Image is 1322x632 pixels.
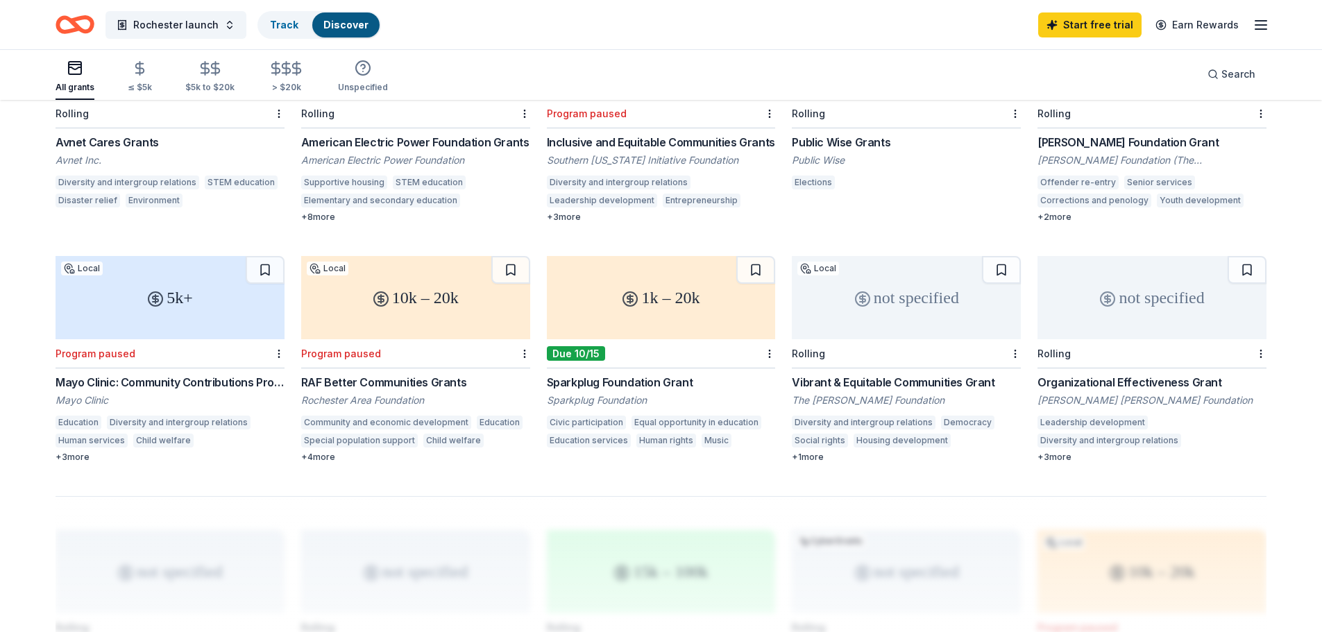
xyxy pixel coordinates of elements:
div: Democracy [941,416,994,429]
div: Elementary and secondary education [301,194,460,207]
div: STEM education [205,176,278,189]
button: Rochester launch [105,11,246,39]
div: Social rights [792,434,848,447]
a: Start free trial [1038,12,1142,37]
div: ≤ $5k [128,82,152,93]
div: Civic participation [547,416,626,429]
a: 1k – 25kRollingAvnet Cares GrantsAvnet Inc.Diversity and intergroup relationsSTEM educationDisast... [56,16,285,212]
a: 10k – 20kLocalProgram pausedRAF Better Communities GrantsRochester Area FoundationCommunity and e... [301,256,530,463]
div: Human services [56,434,128,447]
div: Program paused [56,348,135,359]
div: Diversity and intergroup relations [56,176,199,189]
div: Diversity and intergroup relations [1037,434,1181,447]
a: 1k – 20kDue 10/15Sparkplug Foundation GrantSparkplug FoundationCivic participationEqual opportuni... [547,256,776,452]
div: Education [56,416,101,429]
div: Rolling [56,108,89,119]
div: > $20k [268,82,305,93]
div: Diversity and intergroup relations [107,416,251,429]
div: Housing development [854,434,951,447]
button: All grants [56,54,94,100]
div: + 2 more [1037,212,1266,223]
div: Disaster relief [56,194,120,207]
div: Rolling [1037,108,1071,119]
span: Search [1221,66,1255,83]
div: Local [797,262,839,275]
div: Entrepreneurship [663,194,740,207]
div: Rolling [301,108,334,119]
div: STEM education [393,176,466,189]
div: Public Wise Grants [792,134,1021,151]
button: ≤ $5k [128,55,152,100]
div: Corrections and penology [1037,194,1151,207]
div: Human rights [636,434,696,447]
div: [PERSON_NAME] Foundation (The [PERSON_NAME] Foundation) [1037,153,1266,167]
div: Vibrant & Equitable Communities Grant [792,374,1021,391]
div: Equal opportunity in education [632,416,761,429]
div: Organizational Effectiveness Grant [1037,374,1266,391]
a: up to 20kLocalProgram pausedInclusive and Equitable Communities GrantsSouthern [US_STATE] Initiat... [547,16,776,223]
div: Education services [547,434,631,447]
div: Special population support [301,434,418,447]
div: Senior services [1124,176,1195,189]
div: RAF Better Communities Grants [301,374,530,391]
div: Environment [126,194,183,207]
div: + 4 more [301,452,530,463]
div: Supportive housing [301,176,387,189]
div: Avnet Cares Grants [56,134,285,151]
div: Program paused [547,108,627,119]
div: Leadership development [547,194,657,207]
div: 10k – 20k [301,256,530,339]
div: Rolling [1037,348,1071,359]
div: Child welfare [423,434,484,447]
div: All grants [56,82,94,93]
a: Earn Rewards [1147,12,1247,37]
div: 1k – 20k [547,256,776,339]
a: not specifiedRollingPublic Wise GrantsPublic WiseElections [792,16,1021,194]
div: Mayo Clinic: Community Contributions Program in [GEOGRAPHIC_DATA] over $5000 [56,374,285,391]
button: $5k to $20k [185,55,235,100]
div: Local [61,262,103,275]
div: Unspecified [338,82,388,93]
div: Youth development [1157,194,1244,207]
div: [PERSON_NAME] Foundation Grant [1037,134,1266,151]
div: + 1 more [792,452,1021,463]
a: not specifiedLocalRollingVibrant & Equitable Communities GrantThe [PERSON_NAME] FoundationDiversi... [792,256,1021,463]
div: Program paused [301,348,381,359]
a: Track [270,19,298,31]
div: not specified [1037,256,1266,339]
button: TrackDiscover [257,11,381,39]
div: [PERSON_NAME] [PERSON_NAME] Foundation [1037,393,1266,407]
div: Offender re-entry [1037,176,1119,189]
div: Public Wise [792,153,1021,167]
button: > $20k [268,55,305,100]
div: not specified [792,256,1021,339]
div: The [PERSON_NAME] Foundation [792,393,1021,407]
button: Search [1196,60,1266,88]
div: Sparkplug Foundation [547,393,776,407]
div: Education [477,416,523,429]
div: Mayo Clinic [56,393,285,407]
div: Community and economic development [301,416,471,429]
div: + 3 more [56,452,285,463]
a: Discover [323,19,368,31]
div: Elections [792,176,835,189]
div: Rochester Area Foundation [301,393,530,407]
div: + 8 more [301,212,530,223]
a: not specifiedRollingOrganizational Effectiveness Grant[PERSON_NAME] [PERSON_NAME] FoundationLeade... [1037,256,1266,463]
div: 5k+ [56,256,285,339]
div: Leadership development [1037,416,1148,429]
div: + 3 more [547,212,776,223]
div: Due 10/15 [547,346,605,361]
button: Unspecified [338,54,388,100]
div: American Electric Power Foundation Grants [301,134,530,151]
div: Diversity and intergroup relations [792,416,935,429]
div: + 3 more [1037,452,1266,463]
div: Sparkplug Foundation Grant [547,374,776,391]
div: Inclusive and Equitable Communities Grants [547,134,776,151]
span: Rochester launch [133,17,219,33]
div: Diversity and intergroup relations [547,176,690,189]
div: $5k to $20k [185,82,235,93]
div: Child welfare [133,434,194,447]
a: Home [56,8,94,41]
div: Music [702,434,731,447]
